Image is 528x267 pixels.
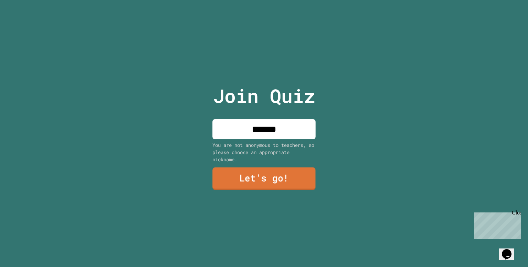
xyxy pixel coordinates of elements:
p: Join Quiz [213,82,315,110]
a: Let's go! [212,167,316,190]
div: Chat with us now!Close [3,3,47,44]
iframe: chat widget [499,240,521,260]
iframe: chat widget [471,210,521,239]
div: You are not anonymous to teachers, so please choose an appropriate nickname. [212,141,316,163]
